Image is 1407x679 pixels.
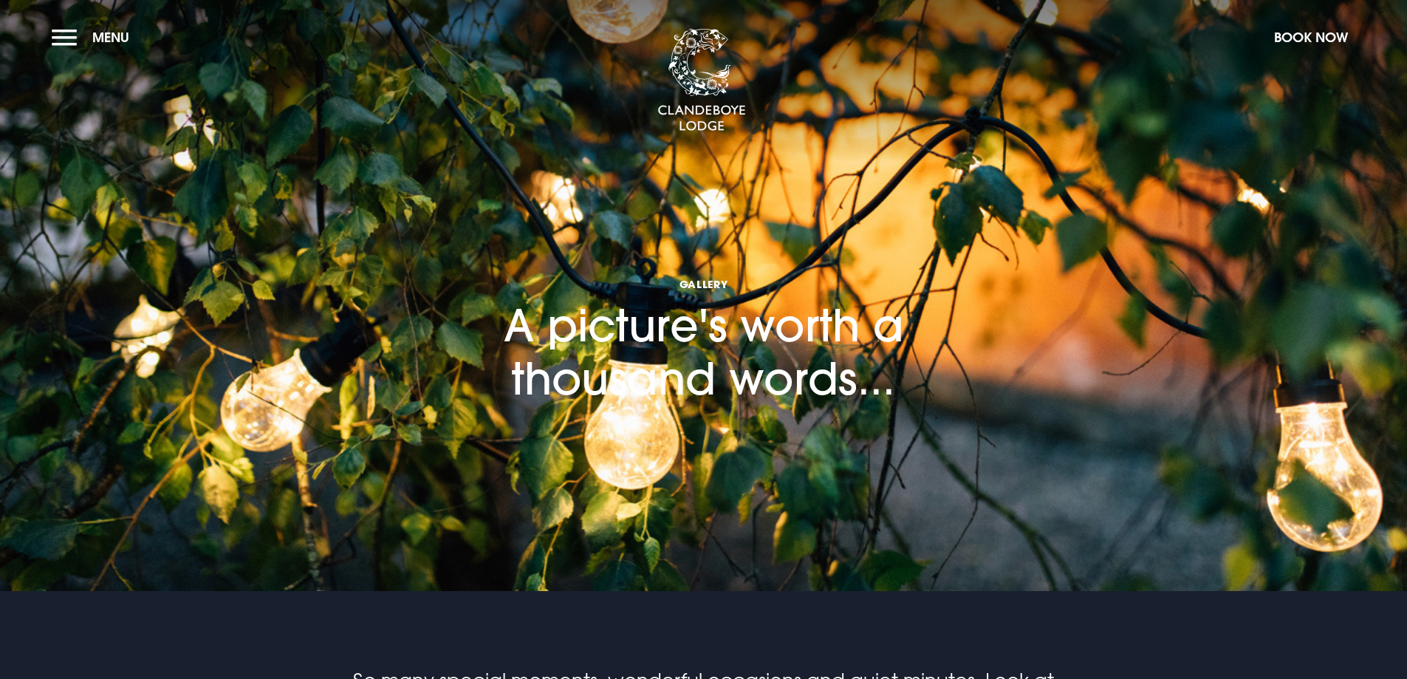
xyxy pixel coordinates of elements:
[657,29,746,132] img: Clandeboye Lodge
[1267,21,1355,53] button: Book Now
[408,277,999,291] span: Gallery
[408,194,999,405] h1: A picture's worth a thousand words...
[52,21,137,53] button: Menu
[92,29,129,46] span: Menu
